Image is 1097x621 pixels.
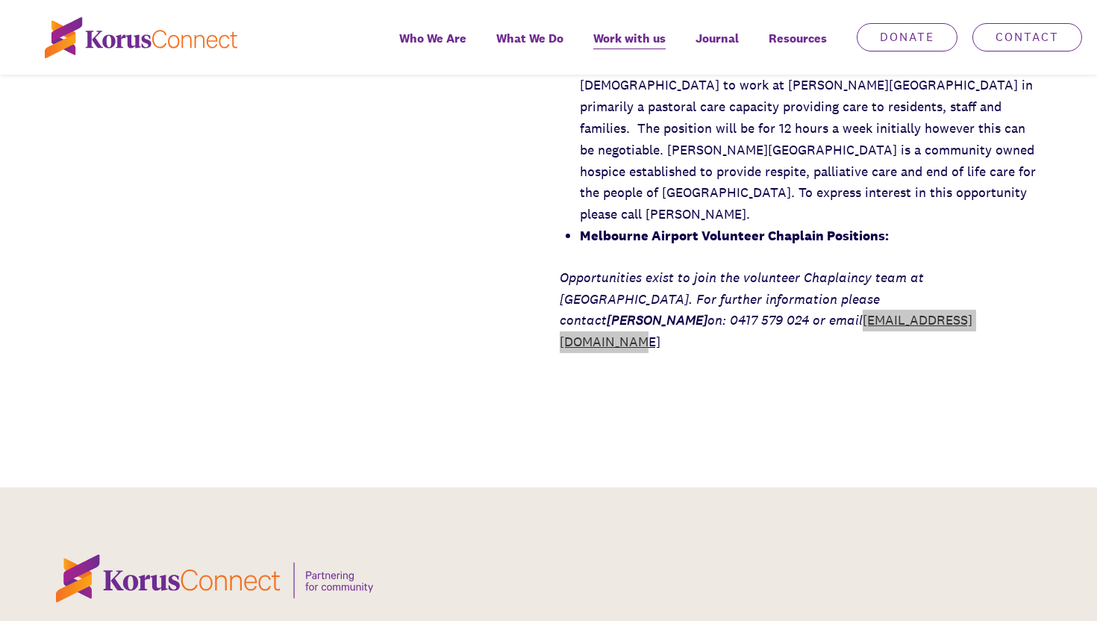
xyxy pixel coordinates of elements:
[972,23,1082,52] a: Contact
[384,21,481,75] a: Who We Are
[593,28,666,49] span: Work with us
[578,21,681,75] a: Work with us
[56,555,373,602] img: korus-connect%2F3bb1268c-e78d-4311-9d6e-a58205fa809b_logo-tagline.svg
[580,227,889,244] strong: Melbourne Airport Volunteer Chaplain Positions:
[580,54,1041,225] li: We are seeking a Community [DEMOGRAPHIC_DATA] to work at [PERSON_NAME][GEOGRAPHIC_DATA] in primar...
[607,311,707,328] strong: [PERSON_NAME]
[754,21,842,75] div: Resources
[560,269,924,329] em: Opportunities exist to join the volunteer Chaplaincy team at [GEOGRAPHIC_DATA]. For further infor...
[696,28,739,49] span: Journal
[681,21,754,75] a: Journal
[481,21,578,75] a: What We Do
[399,28,466,49] span: Who We Are
[45,17,237,58] img: korus-connect%2Fc5177985-88d5-491d-9cd7-4a1febad1357_logo.svg
[857,23,957,52] a: Donate
[496,28,563,49] span: What We Do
